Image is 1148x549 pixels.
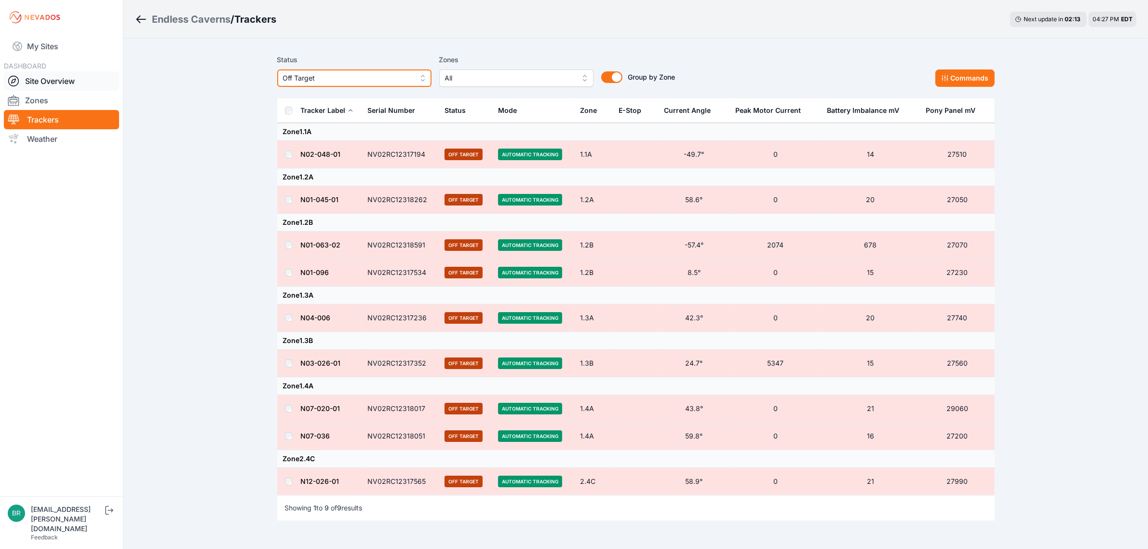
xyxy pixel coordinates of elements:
[926,106,975,115] div: Pony Panel mV
[821,141,920,168] td: 14
[277,377,995,395] td: Zone 1.4A
[821,186,920,214] td: 20
[277,123,995,141] td: Zone 1.1A
[920,423,994,450] td: 27200
[574,423,613,450] td: 1.4A
[574,259,613,287] td: 1.2B
[445,403,483,414] span: Off Target
[729,350,821,377] td: 5347
[729,395,821,423] td: 0
[314,504,317,512] span: 1
[277,54,432,66] label: Status
[574,232,613,259] td: 1.2B
[619,99,649,122] button: E-Stop
[920,259,994,287] td: 27230
[658,423,729,450] td: 59.8°
[821,395,920,423] td: 21
[827,106,899,115] div: Battery Imbalance mV
[31,534,58,541] a: Feedback
[498,194,562,206] span: Automatic Tracking
[234,13,276,26] h3: Trackers
[729,259,821,287] td: 0
[445,312,483,324] span: Off Target
[658,141,729,168] td: -49.7°
[920,350,994,377] td: 27560
[498,239,562,251] span: Automatic Tracking
[4,129,119,149] a: Weather
[277,287,995,304] td: Zone 1.3A
[277,214,995,232] td: Zone 1.2B
[827,99,907,122] button: Battery Imbalance mV
[135,7,276,32] nav: Breadcrumb
[338,504,342,512] span: 9
[920,232,994,259] td: 27070
[4,91,119,110] a: Zones
[1093,15,1119,23] span: 04:27 PM
[628,73,675,81] span: Group by Zone
[658,304,729,332] td: 42.3°
[821,468,920,495] td: 21
[729,468,821,495] td: 0
[729,186,821,214] td: 0
[580,99,605,122] button: Zone
[658,350,729,377] td: 24.7°
[735,99,809,122] button: Peak Motor Current
[301,99,353,122] button: Tracker Label
[498,403,562,414] span: Automatic Tracking
[301,106,346,115] div: Tracker Label
[1024,15,1063,23] span: Next update in
[498,312,562,324] span: Automatic Tracking
[1121,15,1133,23] span: EDT
[4,110,119,129] a: Trackers
[439,54,594,66] label: Zones
[821,259,920,287] td: 15
[658,395,729,423] td: 43.8°
[301,268,329,276] a: N01-096
[498,357,562,369] span: Automatic Tracking
[445,149,483,160] span: Off Target
[445,430,483,442] span: Off Target
[735,106,801,115] div: Peak Motor Current
[325,504,329,512] span: 9
[920,186,994,214] td: 27050
[926,99,983,122] button: Pony Panel mV
[362,232,439,259] td: NV02RC12318591
[821,304,920,332] td: 20
[445,476,483,487] span: Off Target
[445,99,473,122] button: Status
[498,267,562,278] span: Automatic Tracking
[664,106,711,115] div: Current Angle
[362,141,439,168] td: NV02RC12317194
[439,69,594,87] button: All
[498,149,562,160] span: Automatic Tracking
[729,304,821,332] td: 0
[301,314,331,322] a: N04-006
[821,232,920,259] td: 678
[362,304,439,332] td: NV02RC12317236
[574,186,613,214] td: 1.2A
[580,106,597,115] div: Zone
[498,106,517,115] div: Mode
[445,357,483,369] span: Off Target
[152,13,230,26] a: Endless Caverns
[658,232,729,259] td: -57.4°
[821,423,920,450] td: 16
[362,259,439,287] td: NV02RC12317534
[301,404,340,412] a: N07-020-01
[283,72,412,84] span: Off Target
[574,395,613,423] td: 1.4A
[658,186,729,214] td: 58.6°
[301,195,339,204] a: N01-045-01
[445,267,483,278] span: Off Target
[498,476,562,487] span: Automatic Tracking
[277,332,995,350] td: Zone 1.3B
[362,468,439,495] td: NV02RC12317565
[920,468,994,495] td: 27990
[574,468,613,495] td: 2.4C
[301,432,330,440] a: N07-036
[445,194,483,206] span: Off Target
[301,241,341,249] a: N01-063-02
[619,106,642,115] div: E-Stop
[498,99,525,122] button: Mode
